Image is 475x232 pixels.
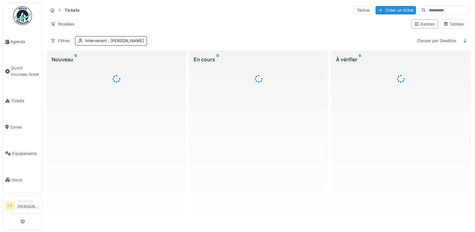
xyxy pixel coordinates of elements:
[107,38,144,43] span: : [PERSON_NAME]
[414,21,435,27] div: Kanban
[48,19,77,29] div: Modèles
[375,6,416,14] div: Créer un ticket
[359,56,361,63] sup: 0
[17,199,40,203] div: Technicien
[414,36,459,45] div: Classer par Deadline
[11,98,40,104] span: Tickets
[17,199,40,212] li: [PERSON_NAME]
[85,38,144,44] div: Intervenant
[5,199,40,214] a: LA Technicien[PERSON_NAME]
[3,140,42,167] a: Équipements
[5,201,15,210] li: LA
[10,39,40,45] span: Agenda
[74,56,77,63] sup: 0
[3,55,42,87] a: Ouvrir nouveau ticket
[3,87,42,114] a: Tickets
[13,6,32,25] img: Badge_color-CXgf-gQk.svg
[336,56,466,63] div: À vérifier
[194,56,323,63] div: En cours
[51,56,181,63] div: Nouveau
[12,151,40,157] span: Équipements
[10,124,40,130] span: Zones
[62,7,82,13] strong: Tickets
[12,177,40,183] span: Stock
[216,56,219,63] sup: 0
[3,114,42,140] a: Zones
[11,65,40,77] span: Ouvrir nouveau ticket
[48,36,73,45] div: Filtres
[3,29,42,55] a: Agenda
[3,167,42,193] a: Stock
[354,6,373,15] div: Tâches
[443,21,464,27] div: Tableau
